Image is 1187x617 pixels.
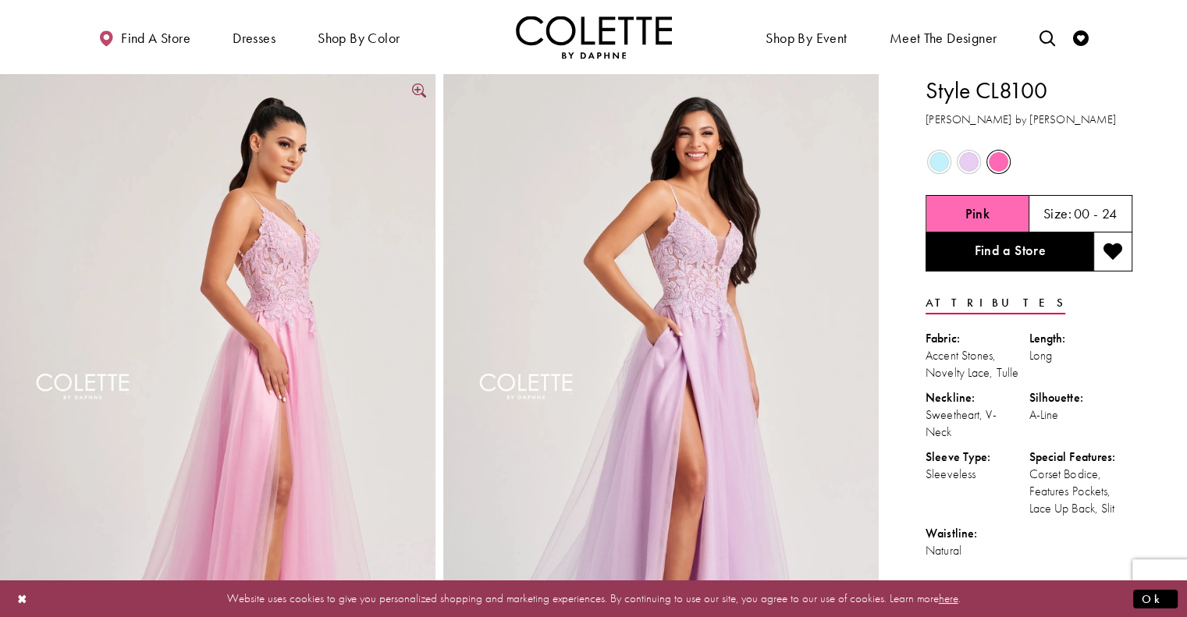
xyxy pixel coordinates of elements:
div: Sleeve Type: [926,449,1029,466]
a: Meet the designer [886,16,1001,59]
span: Shop by color [318,30,400,46]
div: Lilac [955,148,983,176]
div: Special Features: [1029,449,1133,466]
div: Sweetheart, V-Neck [926,406,1029,441]
h5: Chosen color [965,206,990,222]
div: Natural [926,542,1029,559]
span: Shop By Event [762,16,851,59]
a: Attributes [926,292,1065,314]
div: Silhouette: [1029,389,1133,406]
button: Close Dialog [9,585,36,612]
a: Visit Home Page [516,16,672,59]
a: Find a Store [926,232,1093,271]
a: Toggle search [1035,16,1058,59]
div: Length: [1029,330,1133,347]
img: Colette by Daphne [516,16,672,59]
div: Sleeveless [926,466,1029,483]
span: Shop by color [314,16,403,59]
span: Meet the designer [890,30,997,46]
span: Shop By Event [766,30,847,46]
p: Website uses cookies to give you personalized shopping and marketing experiences. By continuing t... [112,588,1075,609]
div: Pink [985,148,1012,176]
div: Long [1029,347,1133,364]
div: Accent Stones, Novelty Lace, Tulle [926,347,1029,381]
div: Neckline: [926,389,1029,406]
a: here [939,590,958,606]
h5: 00 - 24 [1074,206,1118,222]
h1: Style CL8100 [926,74,1132,107]
div: Corset Bodice, Features Pockets, Lace Up Back, Slit [1029,466,1133,517]
div: Fabric: [926,330,1029,347]
h3: [PERSON_NAME] by [PERSON_NAME] [926,111,1132,129]
a: Find a store [94,16,194,59]
div: A-Line [1029,406,1133,424]
div: Product color controls state depends on size chosen [926,147,1132,177]
a: Check Wishlist [1069,16,1093,59]
span: Size: [1043,204,1071,222]
span: Dresses [229,16,279,59]
span: Dresses [233,30,275,46]
div: Waistline: [926,525,1029,542]
button: Add to wishlist [1093,232,1132,271]
button: Submit Dialog [1133,589,1178,608]
span: Find a store [121,30,190,46]
div: Light Blue [926,148,953,176]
